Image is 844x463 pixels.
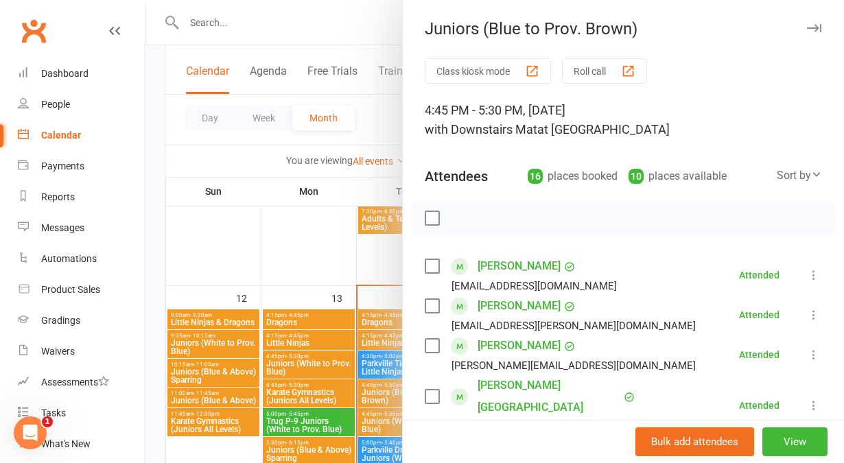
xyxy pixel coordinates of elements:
button: Roll call [562,58,647,84]
div: 16 [528,169,543,184]
div: Attended [739,270,779,280]
div: [EMAIL_ADDRESS][DOMAIN_NAME] [452,277,617,295]
a: Waivers [18,336,145,367]
div: Messages [41,222,84,233]
div: Dashboard [41,68,89,79]
div: Sort by [777,167,822,185]
div: Attended [739,401,779,410]
a: [PERSON_NAME] [478,255,561,277]
a: [PERSON_NAME][GEOGRAPHIC_DATA] [478,375,620,418]
a: Tasks [18,398,145,429]
a: [PERSON_NAME] [478,295,561,317]
a: Assessments [18,367,145,398]
a: Automations [18,244,145,274]
a: Reports [18,182,145,213]
button: Class kiosk mode [425,58,551,84]
div: places booked [528,167,618,186]
span: at [GEOGRAPHIC_DATA] [537,122,670,136]
a: [PERSON_NAME] [478,335,561,357]
span: with Downstairs Mat [425,122,537,136]
div: Attended [739,350,779,359]
div: People [41,99,70,110]
a: People [18,89,145,120]
div: Juniors (Blue to Prov. Brown) [403,19,844,38]
a: Calendar [18,120,145,151]
button: Bulk add attendees [635,427,754,456]
a: What's New [18,429,145,460]
a: Messages [18,213,145,244]
div: Attended [739,310,779,320]
div: places available [629,167,727,186]
a: Gradings [18,305,145,336]
div: 10 [629,169,644,184]
a: Payments [18,151,145,182]
div: Assessments [41,377,109,388]
div: 4:45 PM - 5:30 PM, [DATE] [425,101,822,139]
div: Payments [41,161,84,171]
div: Gradings [41,315,80,326]
div: Waivers [41,346,75,357]
div: [EMAIL_ADDRESS][PERSON_NAME][DOMAIN_NAME] [452,317,696,335]
div: Product Sales [41,284,100,295]
a: Clubworx [16,14,51,48]
div: Tasks [41,407,66,418]
button: View [762,427,828,456]
div: Automations [41,253,97,264]
div: Attendees [425,167,488,186]
div: [PERSON_NAME][EMAIL_ADDRESS][DOMAIN_NAME] [452,357,696,375]
div: What's New [41,438,91,449]
iframe: Intercom live chat [14,416,47,449]
div: [PERSON_NAME][EMAIL_ADDRESS][DOMAIN_NAME] [452,418,696,436]
div: Reports [41,191,75,202]
span: 1 [42,416,53,427]
a: Product Sales [18,274,145,305]
div: Calendar [41,130,81,141]
a: Dashboard [18,58,145,89]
